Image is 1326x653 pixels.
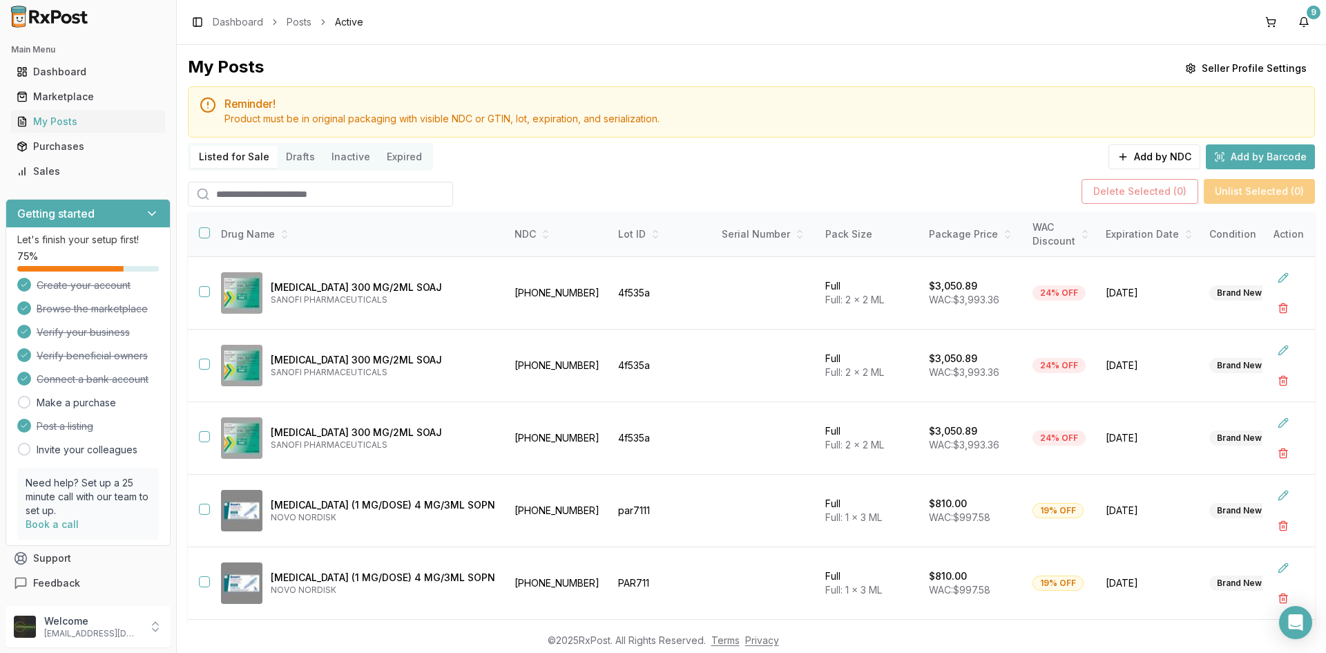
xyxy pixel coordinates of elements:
[1106,504,1193,518] span: [DATE]
[221,227,495,241] div: Drug Name
[929,279,977,293] p: $3,050.89
[1209,503,1269,518] div: Brand New
[188,56,264,81] div: My Posts
[287,15,311,29] a: Posts
[929,227,1016,241] div: Package Price
[929,497,967,511] p: $810.00
[271,367,495,378] p: SANOFI PHARMACEUTICALS
[825,511,882,523] span: Full: 1 x 3 ML
[11,134,165,159] a: Purchases
[1271,586,1296,611] button: Delete
[1177,56,1315,81] button: Seller Profile Settings
[1108,144,1200,169] button: Add by NDC
[817,212,921,257] th: Pack Size
[14,616,36,638] img: User avatar
[37,419,93,433] span: Post a listing
[929,424,977,438] p: $3,050.89
[1206,144,1315,169] button: Add by Barcode
[17,140,160,153] div: Purchases
[6,135,171,158] button: Purchases
[378,146,430,168] button: Expired
[17,164,160,178] div: Sales
[1209,576,1269,591] div: Brand New
[825,439,884,451] span: Full: 2 x 2 ML
[825,366,884,378] span: Full: 2 x 2 ML
[610,330,713,402] td: 4f535a
[711,634,740,646] a: Terms
[191,146,278,168] button: Listed for Sale
[515,227,602,241] div: NDC
[335,15,363,29] span: Active
[17,65,160,79] div: Dashboard
[825,584,882,596] span: Full: 1 x 3 ML
[1106,286,1193,300] span: [DATE]
[37,325,130,339] span: Verify your business
[1271,368,1296,393] button: Delete
[1201,212,1305,257] th: Condition
[37,396,116,410] a: Make a purchase
[6,160,171,182] button: Sales
[1271,296,1296,321] button: Delete
[221,490,262,531] img: Ozempic (1 MG/DOSE) 4 MG/3ML SOPN
[271,281,495,294] p: [MEDICAL_DATA] 300 MG/2ML SOAJ
[11,84,165,109] a: Marketplace
[6,571,171,596] button: Feedback
[817,330,921,402] td: Full
[17,115,160,129] div: My Posts
[929,439,999,451] span: WAC: $3,993.36
[1293,11,1315,33] button: 9
[1307,6,1320,19] div: 9
[17,90,160,104] div: Marketplace
[37,278,131,292] span: Create your account
[817,475,921,547] td: Full
[17,249,38,263] span: 75 %
[1106,227,1193,241] div: Expiration Date
[17,233,159,247] p: Let's finish your setup first!
[610,547,713,620] td: PAR711
[213,15,363,29] nav: breadcrumb
[817,402,921,475] td: Full
[929,584,990,596] span: WAC: $997.58
[1209,358,1269,373] div: Brand New
[33,576,80,590] span: Feedback
[221,345,262,386] img: Dupixent 300 MG/2ML SOAJ
[1209,285,1269,301] div: Brand New
[825,294,884,305] span: Full: 2 x 2 ML
[506,547,610,620] td: [PHONE_NUMBER]
[323,146,378,168] button: Inactive
[1032,220,1089,248] div: WAC Discount
[221,562,262,604] img: Ozempic (1 MG/DOSE) 4 MG/3ML SOPN
[213,15,263,29] a: Dashboard
[1106,576,1193,590] span: [DATE]
[817,257,921,330] td: Full
[506,402,610,475] td: [PHONE_NUMBER]
[271,439,495,451] p: SANOFI PHARMACEUTICALS
[745,634,779,646] a: Privacy
[26,518,79,530] a: Book a call
[610,475,713,547] td: par7111
[1271,556,1296,580] button: Edit
[1106,431,1193,445] span: [DATE]
[271,571,495,585] p: [MEDICAL_DATA] (1 MG/DOSE) 4 MG/3ML SOPN
[1106,359,1193,372] span: [DATE]
[1279,606,1312,639] div: Open Intercom Messenger
[271,426,495,439] p: [MEDICAL_DATA] 300 MG/2ML SOAJ
[6,6,94,28] img: RxPost Logo
[271,498,495,512] p: [MEDICAL_DATA] (1 MG/DOSE) 4 MG/3ML SOPN
[1032,576,1084,591] div: 19% OFF
[37,302,148,316] span: Browse the marketplace
[11,59,165,84] a: Dashboard
[929,366,999,378] span: WAC: $3,993.36
[506,475,610,547] td: [PHONE_NUMBER]
[1271,265,1296,290] button: Edit
[1271,483,1296,508] button: Edit
[1262,212,1315,257] th: Action
[929,511,990,523] span: WAC: $997.58
[11,44,165,55] h2: Main Menu
[44,614,140,628] p: Welcome
[6,86,171,108] button: Marketplace
[26,476,151,518] p: Need help? Set up a 25 minute call with our team to set up.
[271,512,495,523] p: NOVO NORDISK
[271,294,495,305] p: SANOFI PHARMACEUTICALS
[817,547,921,620] td: Full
